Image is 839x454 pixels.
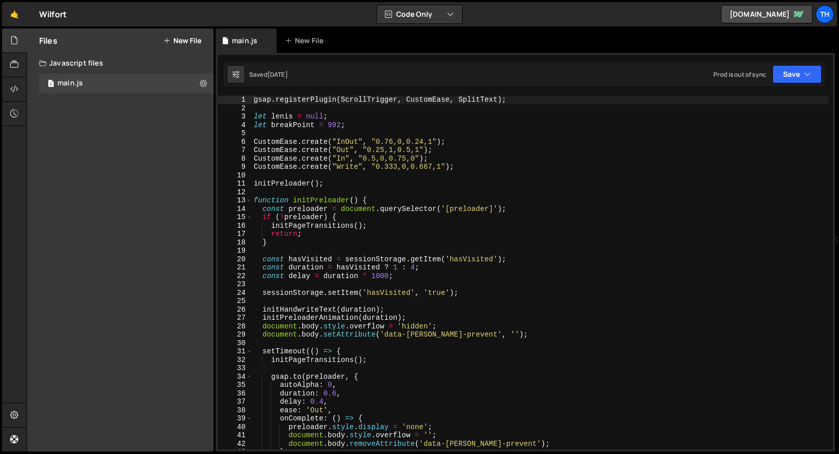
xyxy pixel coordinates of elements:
[218,431,252,440] div: 41
[218,222,252,230] div: 16
[218,289,252,297] div: 24
[232,36,257,46] div: main.js
[163,37,201,45] button: New File
[39,8,67,20] div: Wilfort
[218,389,252,398] div: 36
[218,263,252,272] div: 21
[57,79,83,88] div: main.js
[285,36,327,46] div: New File
[218,398,252,406] div: 37
[218,339,252,348] div: 30
[218,238,252,247] div: 18
[218,129,252,138] div: 5
[218,247,252,255] div: 19
[249,70,288,79] div: Saved
[218,230,252,238] div: 17
[377,5,462,23] button: Code Only
[267,70,288,79] div: [DATE]
[218,255,252,264] div: 20
[27,53,214,73] div: Javascript files
[218,347,252,356] div: 31
[218,112,252,121] div: 3
[218,196,252,205] div: 13
[218,330,252,339] div: 29
[48,80,54,88] span: 1
[218,213,252,222] div: 15
[721,5,813,23] a: [DOMAIN_NAME]
[218,138,252,146] div: 6
[218,414,252,423] div: 39
[218,155,252,163] div: 8
[218,121,252,130] div: 4
[218,272,252,281] div: 22
[218,146,252,155] div: 7
[218,306,252,314] div: 26
[218,171,252,180] div: 10
[218,381,252,389] div: 35
[218,322,252,331] div: 28
[218,280,252,289] div: 23
[39,35,57,46] h2: Files
[713,70,766,79] div: Prod is out of sync
[772,65,822,83] button: Save
[218,163,252,171] div: 9
[218,314,252,322] div: 27
[218,104,252,113] div: 2
[218,188,252,197] div: 12
[816,5,834,23] a: Th
[218,423,252,432] div: 40
[218,373,252,381] div: 34
[218,406,252,415] div: 38
[39,73,214,94] div: 16468/44594.js
[218,364,252,373] div: 33
[2,2,27,26] a: 🤙
[218,440,252,448] div: 42
[218,356,252,365] div: 32
[218,205,252,214] div: 14
[218,297,252,306] div: 25
[218,96,252,104] div: 1
[218,179,252,188] div: 11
